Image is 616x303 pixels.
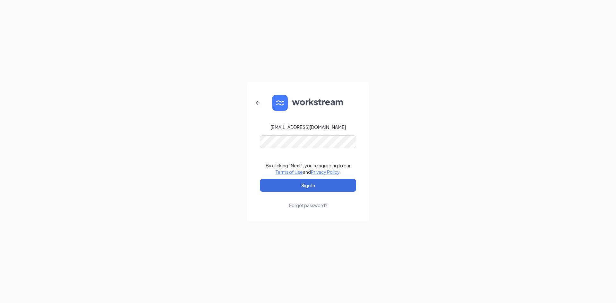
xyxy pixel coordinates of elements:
[266,162,351,175] div: By clicking "Next", you're agreeing to our and .
[289,192,327,208] a: Forgot password?
[270,124,346,130] div: [EMAIL_ADDRESS][DOMAIN_NAME]
[260,179,356,192] button: Sign In
[250,95,266,111] button: ArrowLeftNew
[289,202,327,208] div: Forgot password?
[311,169,339,175] a: Privacy Policy
[276,169,303,175] a: Terms of Use
[272,95,344,111] img: WS logo and Workstream text
[254,99,262,107] svg: ArrowLeftNew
